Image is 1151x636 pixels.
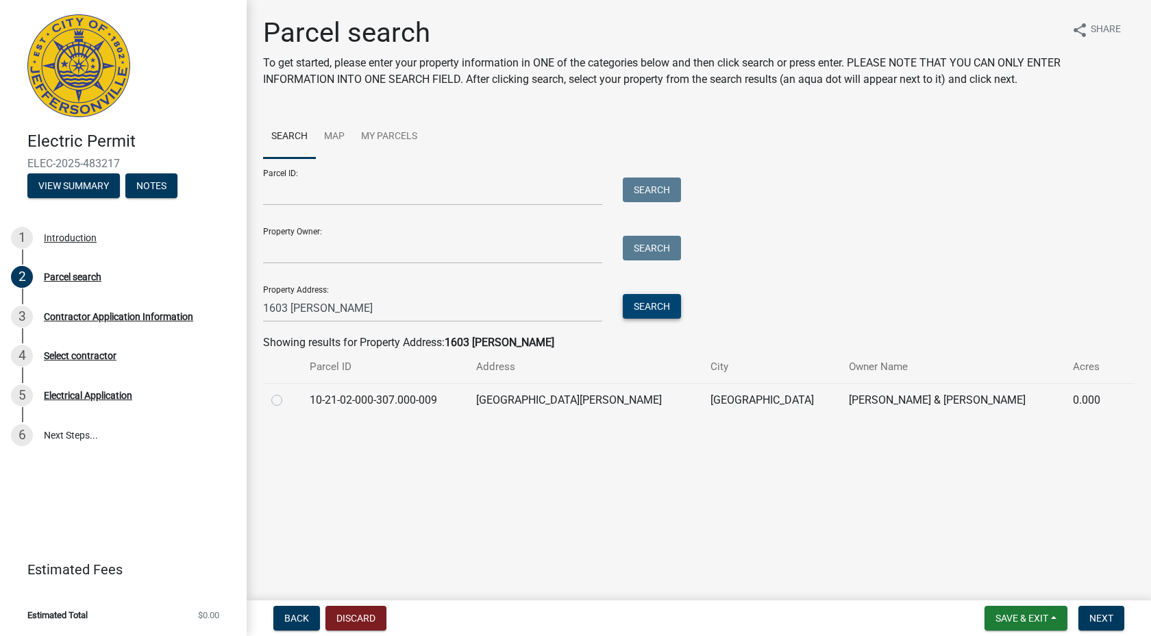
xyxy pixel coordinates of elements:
[702,383,841,417] td: [GEOGRAPHIC_DATA]
[353,115,425,159] a: My Parcels
[301,351,468,383] th: Parcel ID
[44,272,101,282] div: Parcel search
[623,178,681,202] button: Search
[1065,351,1115,383] th: Acres
[27,132,236,151] h4: Electric Permit
[702,351,841,383] th: City
[263,115,316,159] a: Search
[44,351,116,360] div: Select contractor
[263,16,1061,49] h1: Parcel search
[11,556,225,583] a: Estimated Fees
[27,157,219,170] span: ELEC-2025-483217
[301,383,468,417] td: 10-21-02-000-307.000-009
[11,384,33,406] div: 5
[27,173,120,198] button: View Summary
[1091,22,1121,38] span: Share
[1089,613,1113,624] span: Next
[284,613,309,624] span: Back
[44,233,97,243] div: Introduction
[841,351,1065,383] th: Owner Name
[273,606,320,631] button: Back
[445,336,554,349] strong: 1603 [PERSON_NAME]
[11,266,33,288] div: 2
[1072,22,1088,38] i: share
[11,306,33,328] div: 3
[1065,383,1115,417] td: 0.000
[198,611,219,620] span: $0.00
[1078,606,1124,631] button: Next
[623,236,681,260] button: Search
[263,55,1061,88] p: To get started, please enter your property information in ONE of the categories below and then cl...
[623,294,681,319] button: Search
[468,351,702,383] th: Address
[27,181,120,192] wm-modal-confirm: Summary
[44,391,132,400] div: Electrical Application
[44,312,193,321] div: Contractor Application Information
[841,383,1065,417] td: [PERSON_NAME] & [PERSON_NAME]
[11,345,33,367] div: 4
[985,606,1067,631] button: Save & Exit
[11,227,33,249] div: 1
[27,14,130,117] img: City of Jeffersonville, Indiana
[27,611,88,620] span: Estimated Total
[11,424,33,446] div: 6
[468,383,702,417] td: [GEOGRAPHIC_DATA][PERSON_NAME]
[316,115,353,159] a: Map
[995,613,1048,624] span: Save & Exit
[125,173,177,198] button: Notes
[325,606,386,631] button: Discard
[125,181,177,192] wm-modal-confirm: Notes
[263,334,1135,351] div: Showing results for Property Address:
[1061,16,1132,43] button: shareShare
